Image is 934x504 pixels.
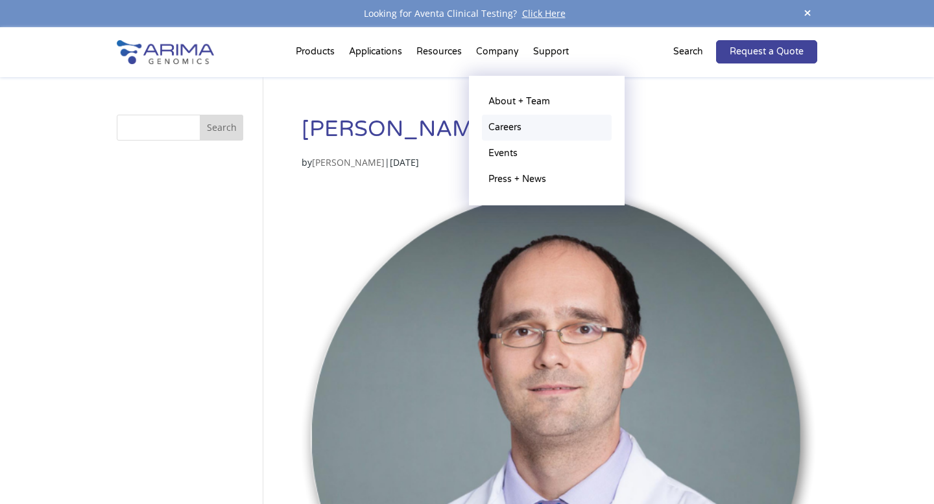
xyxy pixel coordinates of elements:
[482,115,612,141] a: Careers
[673,43,703,60] p: Search
[517,7,571,19] a: Click Here
[312,156,385,168] a: [PERSON_NAME]
[117,5,817,22] div: Looking for Aventa Clinical Testing?
[302,154,817,181] p: by |
[716,40,817,63] a: Request a Quote
[482,89,612,115] a: About + Team
[390,156,419,168] span: [DATE]
[200,115,244,141] button: Search
[302,115,817,154] h1: [PERSON_NAME], MD
[482,166,612,192] a: Press + News
[117,40,214,64] img: Arima-Genomics-logo
[482,141,612,166] a: Events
